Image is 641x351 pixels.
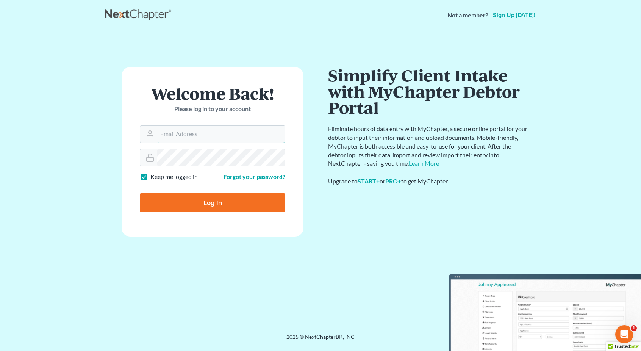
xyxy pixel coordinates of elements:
[140,193,285,212] input: Log In
[447,11,488,20] strong: Not a member?
[358,177,380,185] a: START+
[328,67,529,116] h1: Simplify Client Intake with MyChapter Debtor Portal
[615,325,633,343] iframe: Intercom live chat
[150,172,198,181] label: Keep me logged in
[409,160,439,167] a: Learn More
[140,105,285,113] p: Please log in to your account
[140,85,285,102] h1: Welcome Back!
[385,177,401,185] a: PRO+
[328,177,529,186] div: Upgrade to or to get MyChapter
[328,125,529,168] p: Eliminate hours of data entry with MyChapter, a secure online portal for your debtor to input the...
[157,126,285,143] input: Email Address
[631,325,637,331] span: 1
[224,173,285,180] a: Forgot your password?
[105,333,536,347] div: 2025 © NextChapterBK, INC
[491,12,536,18] a: Sign up [DATE]!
